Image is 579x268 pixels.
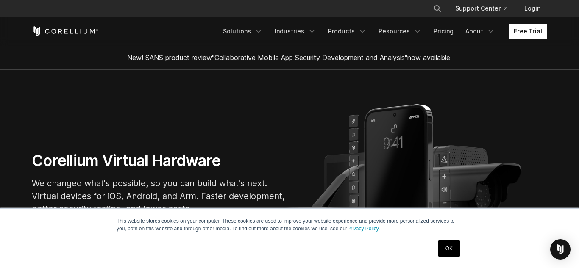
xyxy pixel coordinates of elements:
[127,53,452,62] span: New! SANS product review now available.
[429,24,459,39] a: Pricing
[218,24,547,39] div: Navigation Menu
[270,24,321,39] a: Industries
[32,26,99,36] a: Corellium Home
[347,226,380,232] a: Privacy Policy.
[550,239,571,260] div: Open Intercom Messenger
[430,1,445,16] button: Search
[218,24,268,39] a: Solutions
[373,24,427,39] a: Resources
[438,240,460,257] a: OK
[423,1,547,16] div: Navigation Menu
[32,177,286,215] p: We changed what's possible, so you can build what's next. Virtual devices for iOS, Android, and A...
[323,24,372,39] a: Products
[212,53,407,62] a: "Collaborative Mobile App Security Development and Analysis"
[448,1,514,16] a: Support Center
[460,24,500,39] a: About
[117,217,462,232] p: This website stores cookies on your computer. These cookies are used to improve your website expe...
[518,1,547,16] a: Login
[32,151,286,170] h1: Corellium Virtual Hardware
[509,24,547,39] a: Free Trial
